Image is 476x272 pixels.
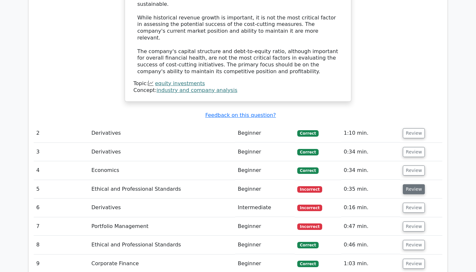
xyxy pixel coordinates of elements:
td: 0:34 min. [341,161,401,180]
span: Correct [297,167,318,174]
td: 2 [34,124,89,142]
button: Review [403,240,425,250]
td: Ethical and Professional Standards [89,236,235,254]
span: Incorrect [297,186,322,193]
td: Portfolio Management [89,217,235,236]
button: Review [403,259,425,269]
span: Correct [297,149,318,155]
td: Derivatives [89,124,235,142]
button: Review [403,203,425,213]
td: Beginner [235,143,295,161]
td: 3 [34,143,89,161]
td: Beginner [235,236,295,254]
td: 5 [34,180,89,198]
td: 1:10 min. [341,124,401,142]
a: industry and company analysis [157,87,237,93]
span: Incorrect [297,205,322,211]
button: Review [403,221,425,232]
td: 0:47 min. [341,217,401,236]
button: Review [403,147,425,157]
td: 8 [34,236,89,254]
div: Concept: [133,87,343,94]
td: Economics [89,161,235,180]
td: 4 [34,161,89,180]
td: Beginner [235,124,295,142]
span: Incorrect [297,223,322,230]
span: Correct [297,261,318,267]
td: 0:34 min. [341,143,401,161]
td: Beginner [235,161,295,180]
span: Correct [297,242,318,248]
td: Beginner [235,217,295,236]
button: Review [403,184,425,194]
td: Beginner [235,180,295,198]
td: Derivatives [89,143,235,161]
a: equity investments [155,80,205,86]
td: 0:46 min. [341,236,401,254]
button: Review [403,165,425,176]
button: Review [403,128,425,138]
td: Derivatives [89,198,235,217]
td: Ethical and Professional Standards [89,180,235,198]
td: 6 [34,198,89,217]
td: 7 [34,217,89,236]
td: 0:35 min. [341,180,401,198]
div: Topic: [133,80,343,87]
span: Correct [297,130,318,137]
a: Feedback on this question? [205,112,276,118]
td: 0:16 min. [341,198,401,217]
td: Intermediate [235,198,295,217]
